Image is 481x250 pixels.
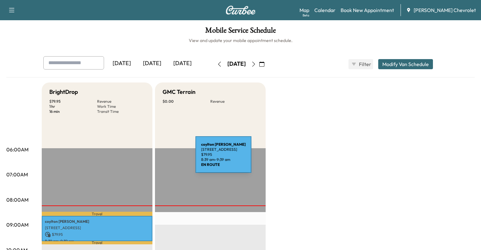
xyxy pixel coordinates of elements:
div: [DATE] [107,56,137,71]
p: $ 79.95 [45,232,149,237]
p: Revenue [97,99,145,104]
div: Beta [303,13,309,18]
a: Calendar [314,6,336,14]
p: Travel [42,212,152,216]
h6: View and update your mobile appointment schedule. [6,37,475,44]
a: Book New Appointment [341,6,394,14]
button: Modify Van Schedule [378,59,433,69]
p: $ 79.95 [49,99,97,104]
p: $ 0.00 [163,99,210,104]
p: [STREET_ADDRESS] [45,225,149,230]
p: Travel [42,241,152,244]
p: Transit Time [97,109,145,114]
p: 09:00AM [6,221,28,229]
p: 8:39 am - 9:39 am [45,239,149,244]
h1: Mobile Service Schedule [6,27,475,37]
p: 08:00AM [6,196,28,204]
h5: GMC Terrain [163,88,195,96]
p: 16 min [49,109,97,114]
a: MapBeta [299,6,309,14]
span: Filter [359,60,370,68]
img: Curbee Logo [225,6,256,15]
h5: BrightDrop [49,88,78,96]
p: 06:00AM [6,146,28,153]
p: 07:00AM [6,171,28,178]
div: [DATE] [227,60,246,68]
p: Revenue [210,99,258,104]
div: [DATE] [167,56,198,71]
p: Work Time [97,104,145,109]
p: coylton [PERSON_NAME] [45,219,149,224]
span: [PERSON_NAME] Chevrolet [414,6,476,14]
button: Filter [348,59,373,69]
div: [DATE] [137,56,167,71]
p: 1 hr [49,104,97,109]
